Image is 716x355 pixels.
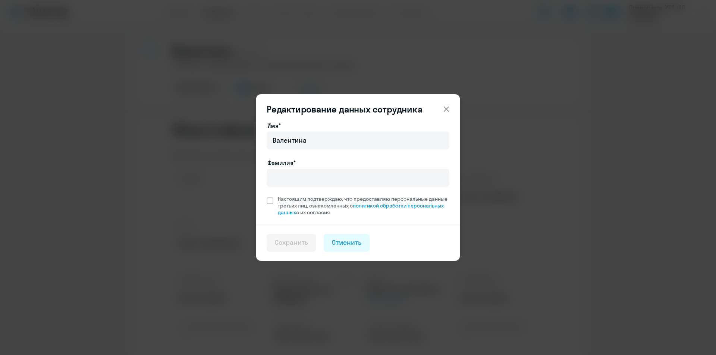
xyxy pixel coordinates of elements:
span: Настоящим подтверждаю, что предоставляю персональные данные третьих лиц, ознакомленных с с их сог... [278,196,449,216]
button: Сохранить [267,234,316,252]
header: Редактирование данных сотрудника [256,103,460,115]
div: Сохранить [275,238,308,247]
div: Отменить [332,238,362,247]
label: Фамилия* [267,158,296,167]
a: политикой обработки персональных данных [278,202,444,216]
button: Отменить [324,234,370,252]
